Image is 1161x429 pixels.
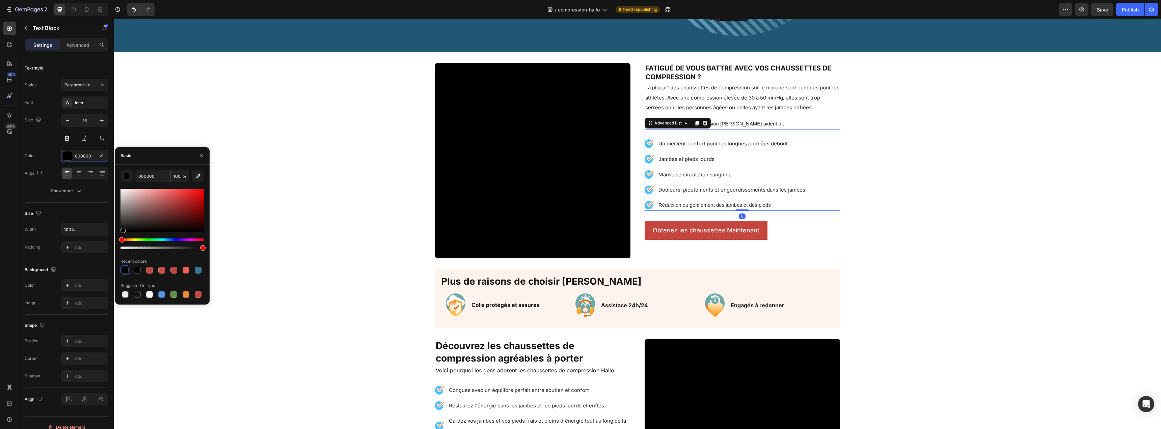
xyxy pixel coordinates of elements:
[25,82,36,88] div: Styles
[75,245,107,251] div: Add...
[545,168,692,174] span: Douleurs, picotements et engourdissements dans les jambes
[120,238,204,241] div: Hue
[25,300,36,306] div: Image
[531,151,540,160] img: gempages_584109555860898373-abd05a55-9d68-4db3-8d1b-df1082154249.svg
[545,152,618,159] span: Mauvaise circulation sanguine
[75,283,107,289] div: Add...
[25,395,44,404] div: Align
[51,188,82,194] div: Show more
[66,41,89,49] p: Advanced
[545,183,657,189] span: Réduction du gonflement des jambes et des pieds
[321,403,331,411] img: gempages_584109555860898373-abd05a55-9d68-4db3-8d1b-df1082154249.svg
[539,206,646,217] p: Obtenez les chaussettes Maintenant
[25,338,38,344] div: Border
[33,24,90,32] p: Text Block
[358,283,426,289] strong: Colis protégés et assurés
[44,5,47,13] p: 7
[75,300,107,306] div: Add...
[25,185,108,197] button: Show more
[539,101,569,107] div: Advanced List
[25,373,40,379] div: Shadow
[1138,396,1154,412] div: Open Intercom Messenger
[120,153,131,159] div: Basic
[532,102,671,108] span: Les chaussettes de compression [PERSON_NAME] aident à :
[1122,6,1139,13] div: Publish
[25,226,36,232] div: Width
[120,283,155,289] div: Suggested for you
[625,195,632,200] div: 0
[321,320,517,346] h2: Découvrez les chaussettes de compression agréables à porter
[25,99,33,106] div: Font
[120,258,147,264] div: Recent colors
[3,3,50,16] button: 7
[321,44,517,239] video: Video
[335,368,475,374] span: Conçues avec un équilibre parfait entre soutien et confort
[25,116,43,125] div: Size
[75,153,94,159] div: 000000
[327,256,721,269] h2: Plus de raisons de choisir [PERSON_NAME]
[6,72,16,77] div: 450
[335,383,490,390] span: Restaurez l'énergie dans les jambes et les pieds lourds et enflés
[545,121,674,128] span: Un meilleur confort pour les longues journées debout
[25,321,46,330] div: Shape
[33,41,52,49] p: Settings
[75,338,107,344] div: Add...
[532,65,726,92] span: La plupart des chaussettes de compression sur le marché sont conçues pour les athlètes. Avec une ...
[462,275,482,298] img: gempages_584109555860898373-78dc6301-d452-4ea5-8380-6335fc973ea3.svg
[61,223,108,235] input: Auto
[127,3,155,16] div: Undo/Redo
[322,347,516,356] p: Voici pourquoi les gens adorent les chaussettes de compression Hallo :
[531,120,540,129] img: gempages_584109555860898373-abd05a55-9d68-4db3-8d1b-df1082154249.svg
[61,79,108,91] button: Paragraph 1*
[25,153,35,159] div: Color
[558,6,600,13] span: compression-hallo
[25,244,40,250] div: Padding
[25,209,43,218] div: Size
[617,283,671,290] strong: Engagés à redonner
[531,44,726,63] h2: Fatigué de vous battre avec vos chaussettes de compression ?
[531,182,540,191] img: gempages_584109555860898373-abd05a55-9d68-4db3-8d1b-df1082154249.svg
[1116,3,1144,16] button: Publish
[25,169,44,178] div: Align
[64,82,90,88] span: Paragraph 1*
[183,173,187,179] span: %
[75,373,107,379] div: Add...
[332,275,352,298] img: gempages_584109555860898373-f0d726f9-3473-4fc4-8127-0b95bd0a2599.svg
[5,123,16,129] div: Beta
[335,399,512,415] span: Gardez vos jambes et vos pieds frais et pleins d'énergie tout au long de la journée
[1091,3,1113,16] button: Save
[623,6,657,12] span: Need republishing
[25,282,35,288] div: Color
[555,6,557,13] span: /
[75,100,107,106] div: Inter
[75,356,107,362] div: Add...
[531,202,654,221] button: <p>Obtenez les chaussettes Maintenant</p>
[487,282,585,291] p: Assistace 24h/24
[545,137,601,143] span: Jambes et pieds lourds
[531,136,540,145] img: gempages_584109555860898373-abd05a55-9d68-4db3-8d1b-df1082154249.svg
[1097,7,1108,12] span: Save
[114,19,1161,429] iframe: Design area
[25,65,43,71] div: Text style
[25,355,38,362] div: Corner
[321,382,331,391] img: gempages_584109555860898373-abd05a55-9d68-4db3-8d1b-df1082154249.svg
[531,167,540,175] img: gempages_584109555860898373-abd05a55-9d68-4db3-8d1b-df1082154249.svg
[591,275,611,298] img: gempages_584109555860898373-3acf0b2c-518d-4f2c-ae56-426be02475bc.svg
[321,367,331,376] img: gempages_584109555860898373-abd05a55-9d68-4db3-8d1b-df1082154249.svg
[135,170,170,182] input: Eg: FFFFFF
[25,265,57,275] div: Background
